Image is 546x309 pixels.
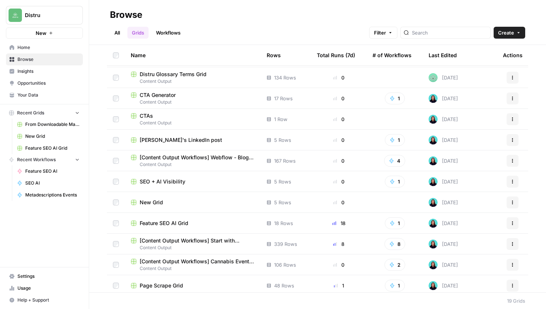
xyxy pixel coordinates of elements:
[131,244,255,251] span: Content Output
[384,259,405,271] button: 2
[14,142,83,154] a: Feature SEO AI Grid
[140,178,185,185] span: SEO + AI Visibility
[17,285,79,292] span: Usage
[131,120,255,126] span: Content Output
[131,219,255,227] a: Feature SEO AI Grid
[131,258,255,272] a: [Content Output Workflows] Cannabis Events GridContent Output
[429,240,458,248] div: [DATE]
[140,136,222,144] span: [PERSON_NAME]'s LinkedIn post
[17,68,79,75] span: Insights
[131,154,255,168] a: [Content Output Workflows] Webflow - Blog PostsContent Output
[507,297,525,305] div: 19 Grids
[274,261,296,269] span: 106 Rows
[131,78,255,85] span: Content Output
[317,116,361,123] div: 0
[36,29,46,37] span: New
[14,118,83,130] a: From Downloadable Material to Articles Grid
[498,29,514,36] span: Create
[317,45,355,65] div: Total Runs (7d)
[274,157,296,165] span: 167 Rows
[429,115,438,124] img: jcrg0t4jfctcgxwtr4jha4uiqmre
[429,73,458,82] div: [DATE]
[429,281,438,290] img: jcrg0t4jfctcgxwtr4jha4uiqmre
[127,27,149,39] a: Grids
[17,297,79,303] span: Help + Support
[412,29,487,36] input: Search
[429,281,458,290] div: [DATE]
[385,134,405,146] button: 1
[317,95,361,102] div: 0
[429,177,458,186] div: [DATE]
[6,154,83,165] button: Recent Workflows
[131,237,255,251] a: [Content Output Workflows] Start with Content BriefContent Output
[267,45,281,65] div: Rows
[6,294,83,306] button: Help + Support
[429,219,438,228] img: jcrg0t4jfctcgxwtr4jha4uiqmre
[17,44,79,51] span: Home
[274,74,296,81] span: 134 Rows
[429,45,457,65] div: Last Edited
[14,130,83,142] a: New Grid
[131,99,255,105] span: Content Output
[429,198,458,207] div: [DATE]
[25,145,79,152] span: Feature SEO AI Grid
[131,161,255,168] span: Content Output
[9,9,22,22] img: Distru Logo
[274,136,291,144] span: 5 Rows
[384,155,405,167] button: 4
[274,219,293,227] span: 18 Rows
[429,260,438,269] img: jcrg0t4jfctcgxwtr4jha4uiqmre
[25,192,79,198] span: Metadescriptions Events
[17,80,79,87] span: Opportunities
[17,273,79,280] span: Settings
[274,282,294,289] span: 48 Rows
[140,258,255,265] span: [Content Output Workflows] Cannabis Events Grid
[374,29,386,36] span: Filter
[6,65,83,77] a: Insights
[6,6,83,25] button: Workspace: Distru
[429,240,438,248] img: jcrg0t4jfctcgxwtr4jha4uiqmre
[6,27,83,39] button: New
[317,136,361,144] div: 0
[25,168,79,175] span: Feature SEO AI
[131,112,255,126] a: CTAsContent Output
[274,199,291,206] span: 5 Rows
[25,133,79,140] span: New Grid
[140,71,207,78] span: Distru Glossary Terms Grid
[384,238,405,250] button: 8
[6,107,83,118] button: Recent Grids
[317,261,361,269] div: 0
[429,73,438,82] img: kqqdsurqfeze7ux3i5gh2icakaiq
[14,189,83,201] a: Metadescriptions Events
[131,71,255,85] a: Distru Glossary Terms GridContent Output
[14,165,83,177] a: Feature SEO AI
[140,219,188,227] span: Feature SEO AI Grid
[317,240,361,248] div: 8
[429,115,458,124] div: [DATE]
[317,282,361,289] div: 1
[503,45,523,65] div: Actions
[429,136,458,144] div: [DATE]
[140,199,163,206] span: New Grid
[317,157,361,165] div: 0
[25,121,79,128] span: From Downloadable Material to Articles Grid
[6,42,83,53] a: Home
[6,270,83,282] a: Settings
[429,177,438,186] img: jcrg0t4jfctcgxwtr4jha4uiqmre
[131,282,255,289] a: Page Scrape Grid
[140,91,176,99] span: CTA Generator
[317,74,361,81] div: 0
[6,77,83,89] a: Opportunities
[429,94,458,103] div: [DATE]
[131,45,255,65] div: Name
[131,265,255,272] span: Content Output
[17,156,56,163] span: Recent Workflows
[385,280,405,292] button: 1
[110,9,142,21] div: Browse
[140,237,255,244] span: [Content Output Workflows] Start with Content Brief
[152,27,185,39] a: Workflows
[274,178,291,185] span: 5 Rows
[6,89,83,101] a: Your Data
[429,156,458,165] div: [DATE]
[131,136,255,144] a: [PERSON_NAME]'s LinkedIn post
